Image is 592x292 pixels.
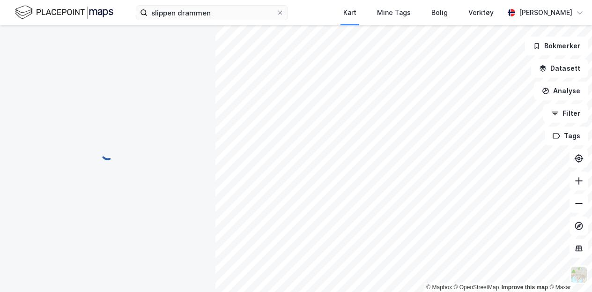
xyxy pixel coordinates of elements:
[148,6,276,20] input: Søk på adresse, matrikkel, gårdeiere, leietakere eller personer
[545,247,592,292] iframe: Chat Widget
[100,146,115,161] img: spinner.a6d8c91a73a9ac5275cf975e30b51cfb.svg
[502,284,548,291] a: Improve this map
[377,7,411,18] div: Mine Tags
[545,247,592,292] div: Kontrollprogram for chat
[343,7,356,18] div: Kart
[454,284,499,291] a: OpenStreetMap
[15,4,113,21] img: logo.f888ab2527a4732fd821a326f86c7f29.svg
[426,284,452,291] a: Mapbox
[545,127,588,145] button: Tags
[531,59,588,78] button: Datasett
[534,82,588,100] button: Analyse
[468,7,494,18] div: Verktøy
[543,104,588,123] button: Filter
[519,7,572,18] div: [PERSON_NAME]
[431,7,448,18] div: Bolig
[525,37,588,55] button: Bokmerker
